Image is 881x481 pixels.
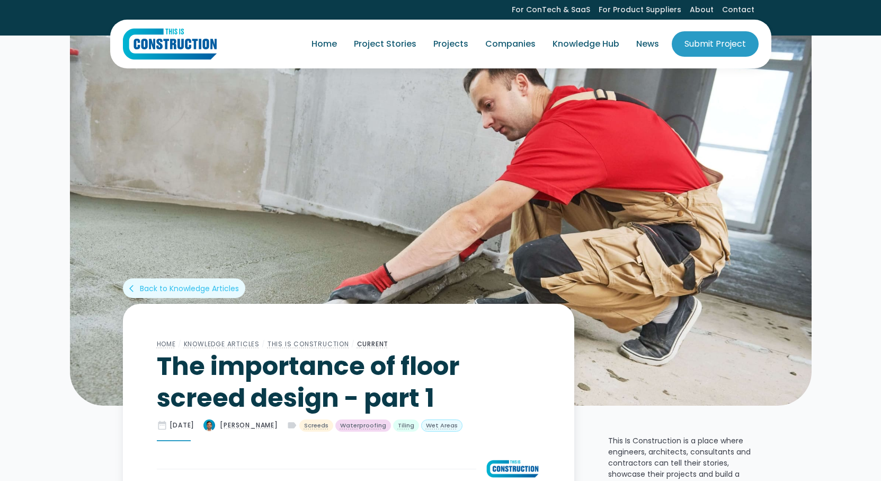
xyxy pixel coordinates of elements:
[123,28,217,60] img: This Is Construction Logo
[157,420,167,431] div: date_range
[340,421,386,430] div: Waterproofing
[157,339,176,348] a: Home
[398,421,414,430] div: Tiling
[345,29,425,59] a: Project Stories
[140,283,239,294] div: Back to Knowledge Articles
[349,338,357,351] div: /
[129,283,138,294] div: arrow_back_ios
[303,29,345,59] a: Home
[425,29,477,59] a: Projects
[220,421,278,430] div: [PERSON_NAME]
[184,339,260,348] a: Knowledge Articles
[299,419,333,432] a: Screeds
[203,419,216,432] img: The importance of floor screed design - part 1
[672,31,759,57] a: Submit Project
[684,38,746,50] div: Submit Project
[70,34,812,406] img: The importance of floor screed design - part 1
[628,29,668,59] a: News
[123,278,245,298] a: arrow_back_iosBack to Knowledge Articles
[157,351,540,414] h1: The importance of floor screed design - part 1
[123,28,217,60] a: home
[335,419,391,432] a: Waterproofing
[421,419,462,432] a: Wet Areas
[426,421,458,430] div: Wet Areas
[176,338,184,351] div: /
[203,419,278,432] a: [PERSON_NAME]
[304,421,328,430] div: Screeds
[485,458,540,479] img: The importance of floor screed design - part 1
[477,29,544,59] a: Companies
[393,419,419,432] a: Tiling
[170,421,195,430] div: [DATE]
[287,420,297,431] div: label
[268,339,349,348] a: This Is Construction
[357,339,389,348] a: Current
[260,338,268,351] div: /
[544,29,628,59] a: Knowledge Hub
